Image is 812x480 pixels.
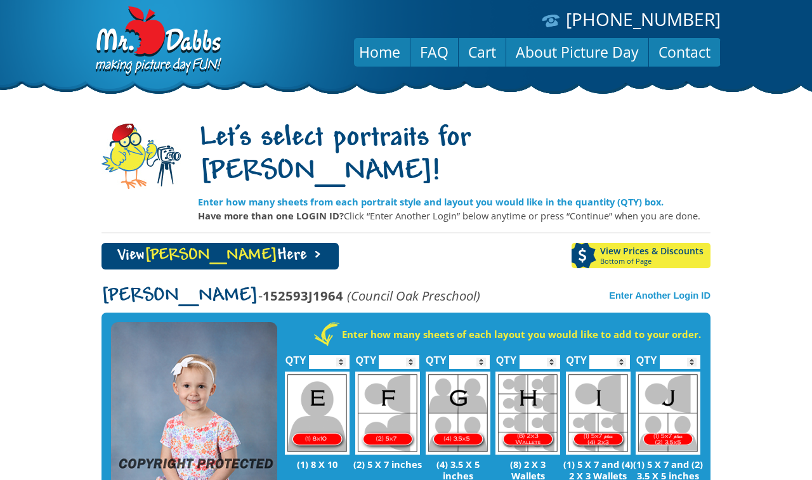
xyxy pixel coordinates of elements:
label: QTY [426,341,447,372]
p: Click “Enter Another Login” below anytime or press “Continue” when you are done. [198,209,710,223]
img: I [566,372,631,455]
label: QTY [566,341,587,372]
img: H [495,372,560,455]
img: J [636,372,700,455]
a: FAQ [410,37,458,67]
a: View[PERSON_NAME]Here > [101,243,339,269]
label: QTY [285,341,306,372]
a: Home [350,37,410,67]
em: (Council Oak Preschool) [347,287,480,304]
img: G [426,372,490,455]
a: Contact [649,37,720,67]
a: [PHONE_NUMBER] [566,7,721,31]
a: About Picture Day [506,37,648,67]
label: QTY [496,341,517,372]
span: [PERSON_NAME] [145,247,277,264]
span: Bottom of Page [600,257,710,265]
a: View Prices & DiscountsBottom of Page [572,243,710,268]
label: QTY [636,341,657,372]
p: - [101,289,480,303]
span: [PERSON_NAME] [101,286,258,306]
p: (2) 5 X 7 inches [353,458,423,470]
img: camera-mascot [101,124,181,189]
strong: Enter how many sheets of each layout you would like to add to your order. [342,328,701,341]
img: F [355,372,420,455]
a: Cart [459,37,506,67]
strong: Have more than one LOGIN ID? [198,209,344,222]
label: QTY [355,341,376,372]
strong: 152593J1964 [263,287,343,304]
a: Enter Another Login ID [609,290,710,301]
h1: Let's select portraits for [PERSON_NAME]! [198,122,710,190]
img: Dabbs Company [91,6,223,77]
p: (1) 8 X 10 [282,458,353,470]
strong: Enter how many sheets from each portrait style and layout you would like in the quantity (QTY) box. [198,195,664,208]
img: E [285,372,350,455]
